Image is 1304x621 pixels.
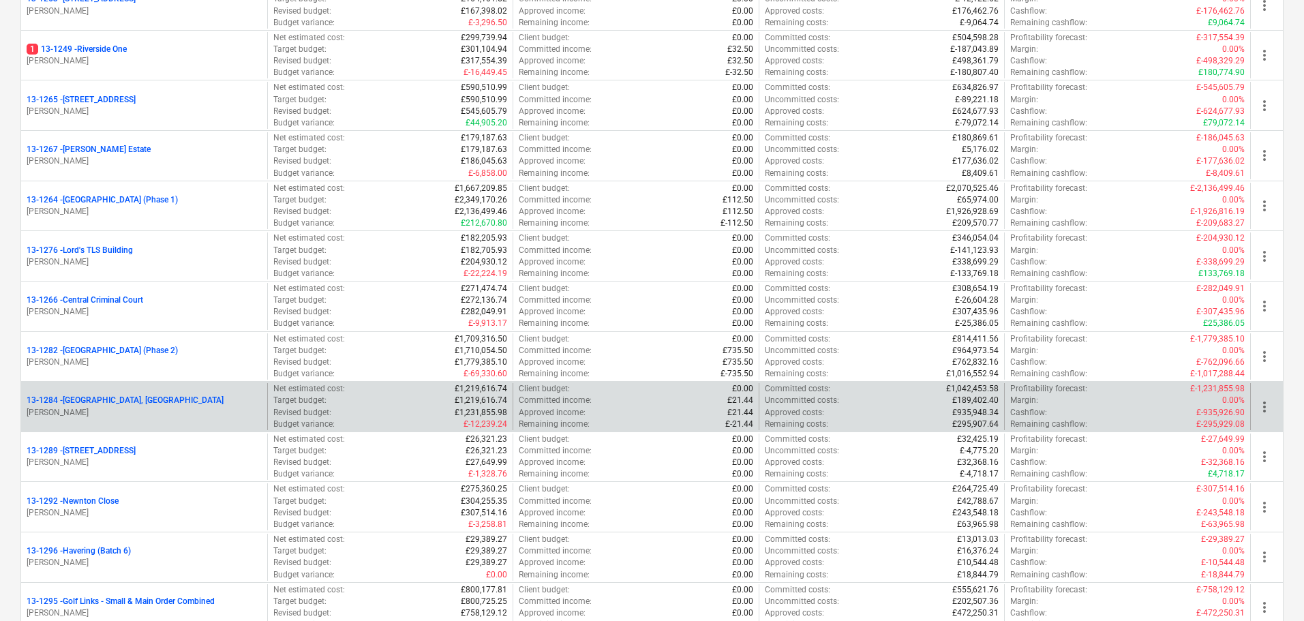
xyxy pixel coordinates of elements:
p: £179,187.63 [461,144,507,155]
p: £2,070,525.46 [946,183,999,194]
span: more_vert [1256,97,1273,114]
p: £1,667,209.85 [455,183,507,194]
p: £0.00 [732,283,753,294]
p: Remaining income : [519,268,590,279]
p: £167,398.02 [461,5,507,17]
p: £0.00 [732,318,753,329]
p: Client budget : [519,183,570,194]
p: Remaining cashflow : [1010,17,1087,29]
p: Approved income : [519,357,586,368]
p: Margin : [1010,94,1038,106]
p: Approved income : [519,5,586,17]
p: Uncommitted costs : [765,44,839,55]
p: Committed income : [519,94,592,106]
p: Committed costs : [765,82,830,93]
p: £180,869.61 [952,132,999,144]
p: Target budget : [273,294,327,306]
p: Uncommitted costs : [765,94,839,106]
p: Client budget : [519,383,570,395]
p: Target budget : [273,144,327,155]
p: Target budget : [273,194,327,206]
p: [PERSON_NAME] [27,507,262,519]
p: Target budget : [273,94,327,106]
span: more_vert [1256,549,1273,565]
p: £272,136.74 [461,294,507,306]
p: 0.00% [1222,144,1245,155]
p: £-624,677.93 [1196,106,1245,117]
p: Remaining cashflow : [1010,368,1087,380]
p: £212,670.80 [461,217,507,229]
p: Budget variance : [273,117,335,129]
p: £-16,449.45 [464,67,507,78]
p: Committed income : [519,294,592,306]
span: more_vert [1256,298,1273,314]
p: [PERSON_NAME] [27,155,262,167]
p: £317,554.39 [461,55,507,67]
p: £-1,779,385.10 [1190,333,1245,345]
p: £112.50 [723,206,753,217]
p: Remaining income : [519,368,590,380]
span: 1 [27,44,38,55]
p: 13-1284 - [GEOGRAPHIC_DATA], [GEOGRAPHIC_DATA] [27,395,224,406]
p: £-26,604.28 [955,294,999,306]
p: 0.00% [1222,94,1245,106]
div: 13-1295 -Golf Links - Small & Main Order Combined[PERSON_NAME] [27,596,262,619]
p: Remaining cashflow : [1010,268,1087,279]
p: £-204,930.12 [1196,232,1245,244]
span: more_vert [1256,198,1273,214]
p: Budget variance : [273,318,335,329]
p: £0.00 [732,132,753,144]
p: £-141,123.93 [950,245,999,256]
p: Uncommitted costs : [765,144,839,155]
div: 13-1265 -[STREET_ADDRESS][PERSON_NAME] [27,94,262,117]
p: £308,654.19 [952,283,999,294]
p: Committed income : [519,144,592,155]
p: Margin : [1010,44,1038,55]
div: 13-1266 -Central Criminal Court[PERSON_NAME] [27,294,262,318]
p: £182,205.93 [461,232,507,244]
p: [PERSON_NAME] [27,206,262,217]
div: 13-1264 -[GEOGRAPHIC_DATA] (Phase 1)[PERSON_NAME] [27,194,262,217]
p: £0.00 [732,32,753,44]
p: £-186,045.63 [1196,132,1245,144]
p: Remaining cashflow : [1010,117,1087,129]
p: £634,826.97 [952,82,999,93]
p: £133,769.18 [1198,268,1245,279]
p: Remaining costs : [765,318,828,329]
p: £-8,409.61 [1206,168,1245,179]
p: Approved income : [519,155,586,167]
p: £182,705.93 [461,245,507,256]
p: Approved costs : [765,106,824,117]
p: £-735.50 [721,368,753,380]
p: Committed costs : [765,32,830,44]
p: Budget variance : [273,217,335,229]
p: Approved costs : [765,306,824,318]
p: £-338,699.29 [1196,256,1245,268]
p: £-133,769.18 [950,268,999,279]
p: £498,361.79 [952,55,999,67]
p: Approved costs : [765,256,824,268]
p: £-176,462.76 [1196,5,1245,17]
p: Remaining income : [519,67,590,78]
div: 13-1292 -Newnton Close[PERSON_NAME] [27,496,262,519]
p: £-6,858.00 [468,168,507,179]
p: £8,409.61 [962,168,999,179]
p: Cashflow : [1010,357,1047,368]
p: Client budget : [519,283,570,294]
p: Cashflow : [1010,256,1047,268]
p: Remaining income : [519,17,590,29]
p: 0.00% [1222,44,1245,55]
p: Profitability forecast : [1010,82,1087,93]
p: £0.00 [732,268,753,279]
p: 13-1282 - [GEOGRAPHIC_DATA] (Phase 2) [27,345,178,357]
p: Committed income : [519,245,592,256]
p: Net estimated cost : [273,82,345,93]
p: Remaining income : [519,318,590,329]
p: £-187,043.89 [950,44,999,55]
p: £-545,605.79 [1196,82,1245,93]
p: Client budget : [519,132,570,144]
p: Revised budget : [273,5,331,17]
p: £-177,636.02 [1196,155,1245,167]
p: £-112.50 [721,217,753,229]
p: Approved costs : [765,155,824,167]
